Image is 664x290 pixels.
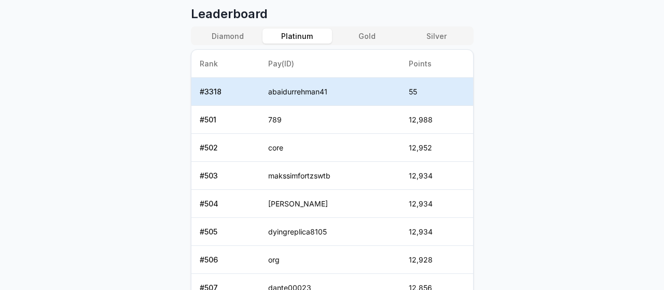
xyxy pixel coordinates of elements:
[260,190,401,218] td: [PERSON_NAME]
[191,190,260,218] td: # 504
[191,6,474,22] span: Leaderboard
[400,162,473,190] td: 12,934
[191,162,260,190] td: # 503
[400,78,473,106] td: 55
[191,106,260,134] td: # 501
[191,218,260,246] td: # 505
[260,78,401,106] td: abaidurrehman41
[400,106,473,134] td: 12,988
[262,29,332,44] button: Platinum
[400,246,473,274] td: 12,928
[400,190,473,218] td: 12,934
[260,246,401,274] td: org
[260,106,401,134] td: 789
[400,134,473,162] td: 12,952
[402,29,471,44] button: Silver
[260,50,401,78] th: Pay(ID)
[400,50,473,78] th: Points
[191,78,260,106] td: # 3318
[260,134,401,162] td: core
[400,218,473,246] td: 12,934
[193,29,262,44] button: Diamond
[332,29,402,44] button: Gold
[260,218,401,246] td: dyingreplica8105
[191,246,260,274] td: # 506
[191,50,260,78] th: Rank
[260,162,401,190] td: makssimfortzswtb
[191,134,260,162] td: # 502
